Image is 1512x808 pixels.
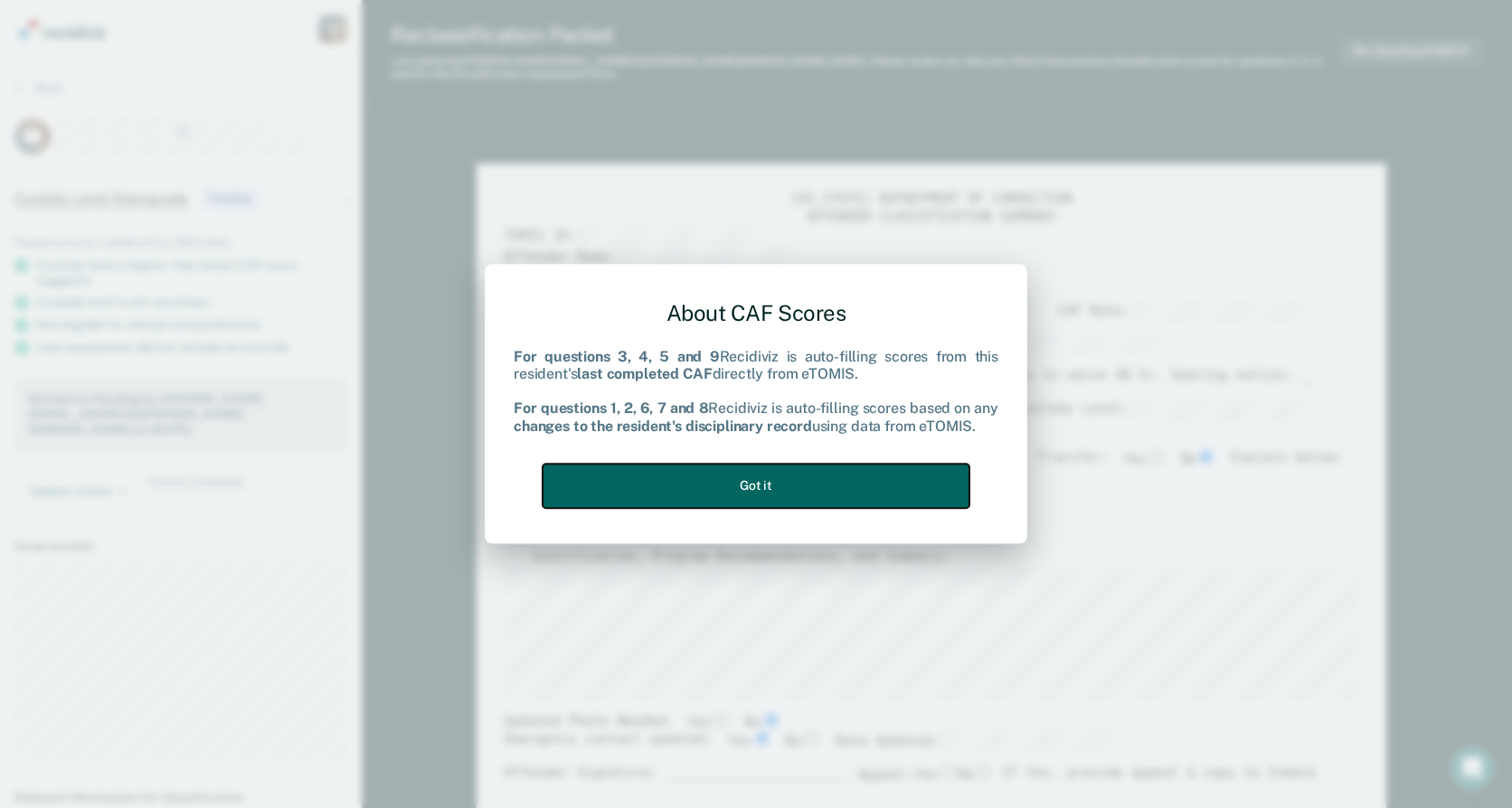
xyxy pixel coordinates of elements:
div: Recidiviz is auto-filling scores from this resident's directly from eTOMIS. Recidiviz is auto-fil... [514,348,998,435]
button: Got it [543,464,969,508]
b: last completed CAF [577,365,712,382]
b: For questions 3, 4, 5 and 9 [514,348,720,365]
b: changes to the resident's disciplinary record [514,418,812,435]
div: About CAF Scores [514,286,998,341]
b: For questions 1, 2, 6, 7 and 8 [514,400,708,418]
